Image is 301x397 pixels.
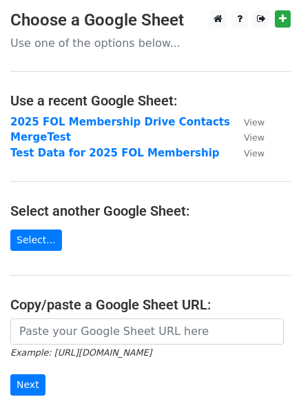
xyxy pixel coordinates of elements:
a: View [230,147,264,159]
input: Paste your Google Sheet URL here [10,318,284,345]
a: MergeTest [10,131,71,143]
h3: Choose a Google Sheet [10,10,291,30]
h4: Use a recent Google Sheet: [10,92,291,109]
a: View [230,116,264,128]
a: 2025 FOL Membership Drive Contacts [10,116,230,128]
h4: Select another Google Sheet: [10,203,291,219]
h4: Copy/paste a Google Sheet URL: [10,296,291,313]
a: Select... [10,230,62,251]
a: View [230,131,264,143]
small: Example: [URL][DOMAIN_NAME] [10,347,152,358]
small: View [244,117,264,128]
p: Use one of the options below... [10,36,291,50]
small: View [244,132,264,143]
input: Next [10,374,45,396]
a: Test Data for 2025 FOL Membership [10,147,220,159]
small: View [244,148,264,159]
